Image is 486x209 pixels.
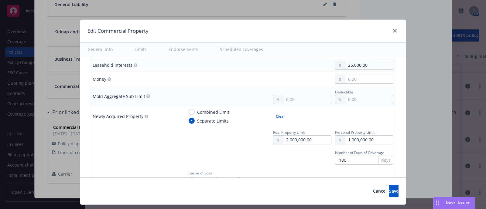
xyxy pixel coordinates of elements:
[335,150,384,155] span: Number of Days of Coverage
[80,42,120,56] button: General info
[197,177,212,183] span: Special
[189,170,212,176] span: Cause of Loss
[161,42,205,56] button: Endorsements
[236,177,242,183] input: Broad
[93,76,106,82] div: Money
[433,197,441,209] div: Drag to move
[272,112,289,121] button: Clear
[189,109,195,115] input: Combined Limit
[446,200,470,205] span: Nova Assist
[93,93,145,99] div: Mold Aggregate Sub Limit
[273,130,305,135] span: Real Property Limit
[197,118,229,124] span: Separate Limits
[244,177,256,183] span: Broad
[345,61,393,69] input: 0.00
[127,42,154,56] button: Limits
[345,95,393,104] input: 0.00
[93,113,143,120] div: Newly Acquired Property
[93,62,132,68] div: Leasehold Interests
[345,136,393,144] input: 0.00
[335,130,375,135] span: Personal Property Limit
[433,197,475,209] button: Nova Assist
[335,89,353,95] span: Deductible
[197,109,229,115] span: Combined Limit
[213,42,270,56] button: Scheduled coverages
[189,118,195,124] input: Separate Limits
[189,177,195,183] input: Special
[223,177,233,183] span: Basic
[87,27,149,35] h1: Edit Commercial Property
[214,177,220,183] input: Basic
[345,75,393,83] input: 0.00
[283,95,331,104] input: 0.00
[283,136,331,144] input: 0.00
